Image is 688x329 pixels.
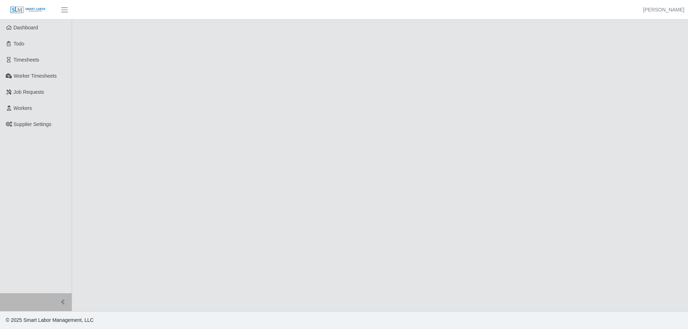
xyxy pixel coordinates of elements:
[14,105,32,111] span: Workers
[14,89,44,95] span: Job Requests
[14,121,52,127] span: Supplier Settings
[10,6,46,14] img: SLM Logo
[14,41,24,47] span: Todo
[6,317,94,323] span: © 2025 Smart Labor Management, LLC
[14,57,39,63] span: Timesheets
[14,25,38,30] span: Dashboard
[14,73,57,79] span: Worker Timesheets
[643,6,684,14] a: [PERSON_NAME]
